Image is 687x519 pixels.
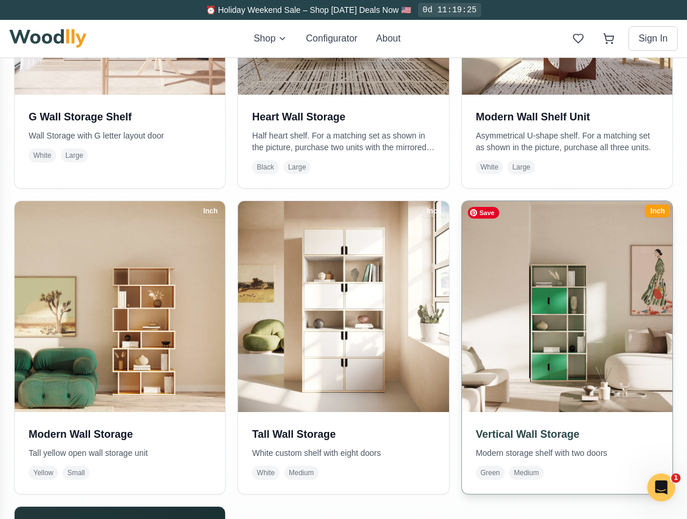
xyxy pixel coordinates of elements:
span: Medium [284,466,319,480]
span: Large [61,148,88,162]
h3: Vertical Wall Storage [476,426,658,442]
span: Small [63,466,89,480]
button: Configurator [306,32,357,46]
span: Black [252,160,278,174]
div: Inch [645,205,670,217]
img: Modern Wall Storage [15,201,225,411]
p: Half heart shelf. For a matching set as shown in the picture, purchase two units with the mirrore... [252,130,434,153]
span: White [476,160,503,174]
img: Woodlly [9,29,87,48]
h3: Tall Wall Storage [252,426,434,442]
span: 1 [671,473,681,483]
h3: Heart Wall Storage [252,109,434,125]
p: Modern storage shelf with two doors [476,447,658,459]
button: About [376,32,401,46]
button: Shop [254,32,287,46]
p: Asymmetrical U-shape shelf. For a matching set as shown in the picture, purchase all three units. [476,130,658,153]
h3: Modern Wall Storage [29,426,211,442]
p: White custom shelf with eight doors [252,447,434,459]
h3: G Wall Storage Shelf [29,109,211,125]
span: Green [476,466,505,480]
span: Large [508,160,535,174]
span: Large [284,160,311,174]
div: 0d 11:19:25 [418,3,481,17]
span: White [252,466,279,480]
span: White [29,148,56,162]
p: Wall Storage with G letter layout door [29,130,211,141]
div: Inch [422,205,447,217]
h3: Modern Wall Shelf Unit [476,109,658,125]
span: Medium [509,466,544,480]
iframe: Intercom live chat [647,473,675,501]
div: Inch [198,205,223,217]
span: Save [468,207,499,219]
img: Tall Wall Storage [238,201,448,411]
span: Yellow [29,466,58,480]
button: Sign In [629,26,678,51]
img: Vertical Wall Storage [457,196,678,417]
p: Tall yellow open wall storage unit [29,447,211,459]
span: ⏰ Holiday Weekend Sale – Shop [DATE] Deals Now 🇺🇸 [206,5,411,15]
